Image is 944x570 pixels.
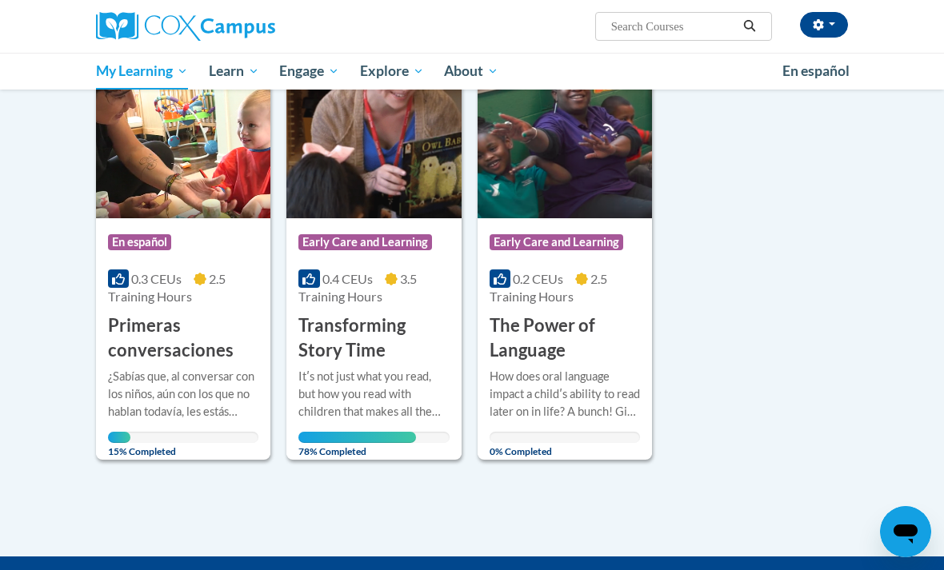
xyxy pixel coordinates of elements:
[782,62,850,79] span: En español
[298,271,416,304] span: 3.5 Training Hours
[286,55,461,218] img: Course Logo
[96,55,270,460] a: Course LogoEn español0.3 CEUs2.5 Training Hours Primeras conversaciones¿Sabías que, al conversar ...
[490,368,640,421] div: How does oral language impact a childʹs ability to read later on in life? A bunch! Give children ...
[298,368,449,421] div: Itʹs not just what you read, but how you read with children that makes all the difference. Transf...
[298,432,416,457] span: 78% Completed
[772,54,860,88] a: En español
[490,271,607,304] span: 2.5 Training Hours
[198,53,270,90] a: Learn
[86,53,198,90] a: My Learning
[322,271,373,286] span: 0.4 CEUs
[108,271,226,304] span: 2.5 Training Hours
[434,53,510,90] a: About
[478,55,652,218] img: Course Logo
[131,271,182,286] span: 0.3 CEUs
[279,62,339,81] span: Engage
[108,234,171,250] span: En español
[513,271,563,286] span: 0.2 CEUs
[209,62,259,81] span: Learn
[444,62,498,81] span: About
[298,432,416,443] div: Your progress
[610,17,738,36] input: Search Courses
[360,62,424,81] span: Explore
[108,368,258,421] div: ¿Sabías que, al conversar con los niños, aún con los que no hablan todavía, les estás ayudando a ...
[108,432,130,457] span: 15% Completed
[490,313,640,363] h3: The Power of Language
[298,313,449,363] h3: Transforming Story Time
[84,53,860,90] div: Main menu
[490,234,623,250] span: Early Care and Learning
[269,53,350,90] a: Engage
[880,506,931,557] iframe: Button to launch messaging window
[478,55,652,460] a: Course LogoEarly Care and Learning0.2 CEUs2.5 Training Hours The Power of LanguageHow does oral l...
[96,62,188,81] span: My Learning
[108,313,258,363] h3: Primeras conversaciones
[800,12,848,38] button: Account Settings
[108,432,130,443] div: Your progress
[738,17,762,36] button: Search
[298,234,432,250] span: Early Care and Learning
[350,53,434,90] a: Explore
[96,12,275,41] img: Cox Campus
[96,12,330,41] a: Cox Campus
[96,55,270,218] img: Course Logo
[286,55,461,460] a: Course LogoEarly Care and Learning0.4 CEUs3.5 Training Hours Transforming Story TimeItʹs not just...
